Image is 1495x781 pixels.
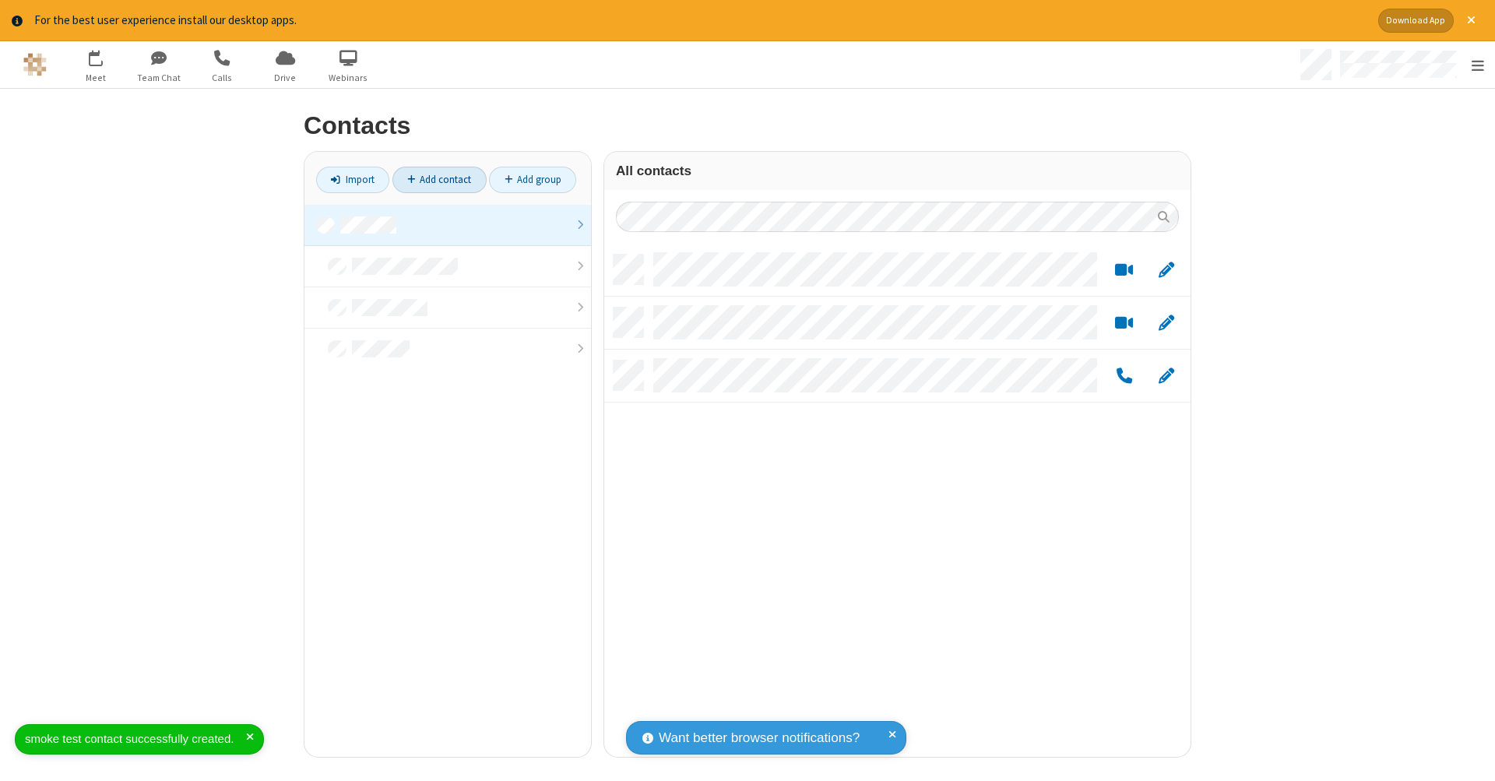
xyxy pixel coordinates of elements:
[1459,9,1483,33] button: Close alert
[616,164,1179,178] h3: All contacts
[23,53,47,76] img: QA Selenium DO NOT DELETE OR CHANGE
[100,50,110,62] div: 1
[304,112,1191,139] h2: Contacts
[1109,366,1139,385] button: Call by phone
[193,71,252,85] span: Calls
[1151,313,1181,332] button: Edit
[1378,9,1454,33] button: Download App
[659,728,860,748] span: Want better browser notifications?
[34,12,1367,30] div: For the best user experience install our desktop apps.
[25,730,246,748] div: smoke test contact successfully created.
[130,71,188,85] span: Team Chat
[319,71,378,85] span: Webinars
[604,244,1191,758] div: grid
[1109,260,1139,280] button: Start a video meeting
[489,167,576,193] a: Add group
[1151,366,1181,385] button: Edit
[1151,260,1181,280] button: Edit
[1109,313,1139,332] button: Start a video meeting
[392,167,487,193] a: Add contact
[316,167,389,193] a: Import
[67,71,125,85] span: Meet
[256,71,315,85] span: Drive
